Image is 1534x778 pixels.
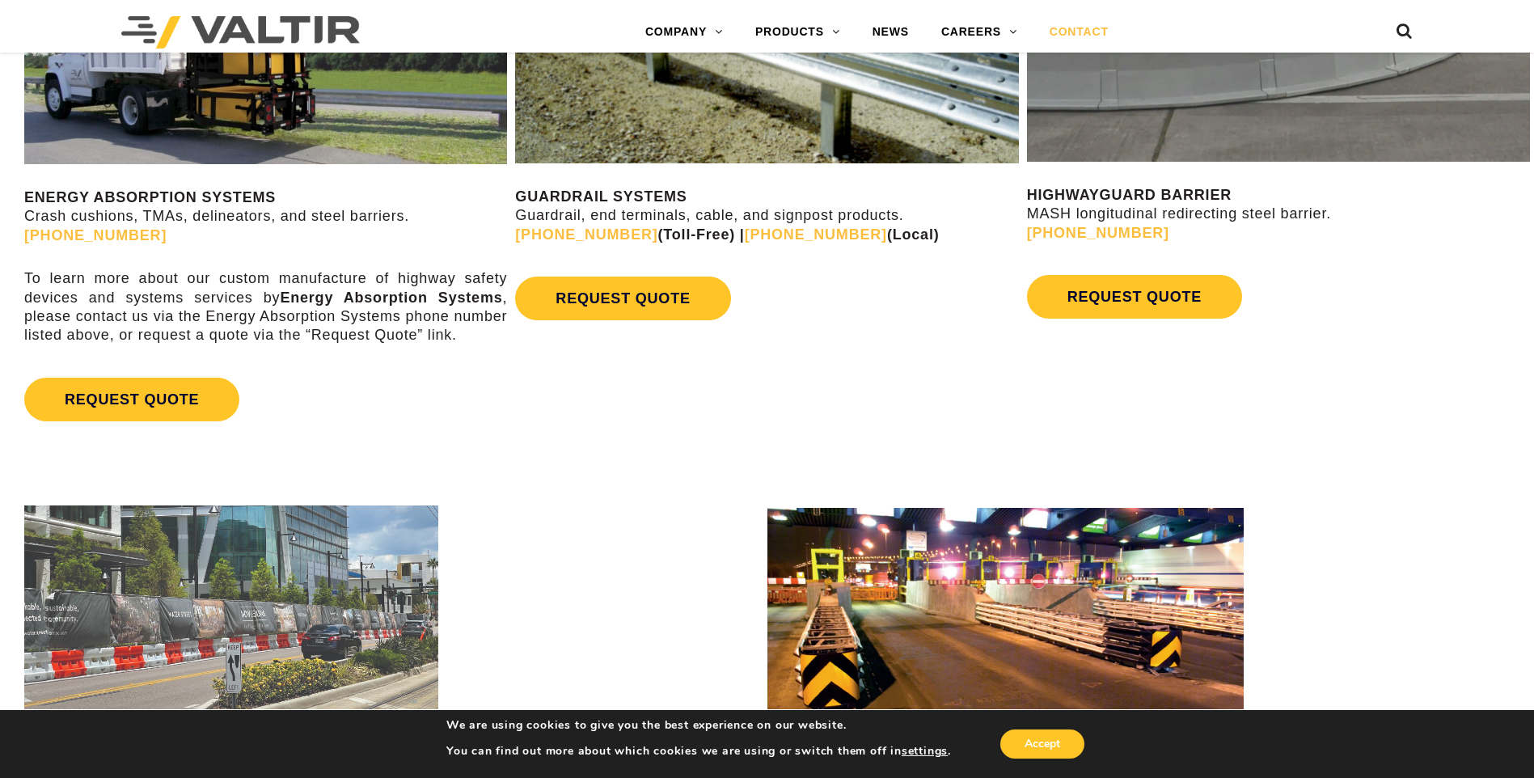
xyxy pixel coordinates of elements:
[902,744,948,759] button: settings
[1027,225,1169,241] a: [PHONE_NUMBER]
[629,16,739,49] a: COMPANY
[1000,729,1084,759] button: Accept
[24,189,276,205] strong: ENERGY ABSORPTION SYSTEMS
[739,16,856,49] a: PRODUCTS
[446,718,951,733] p: We are using cookies to give you the best experience on our website.
[24,378,239,421] a: REQUEST QUOTE
[767,507,1244,735] img: contact us valtir international
[1027,275,1242,319] a: REQUEST QUOTE
[280,290,502,306] strong: Energy Absorption Systems
[925,16,1033,49] a: CAREERS
[515,188,1018,244] p: Guardrail, end terminals, cable, and signpost products.
[24,188,507,245] p: Crash cushions, TMAs, delineators, and steel barriers.
[24,227,167,243] a: [PHONE_NUMBER]
[1033,16,1125,49] a: CONTACT
[1027,187,1232,203] strong: HIGHWAYGUARD BARRIER
[24,505,438,733] img: Rentals contact us image
[515,226,939,243] strong: (Toll-Free) | (Local)
[24,269,507,345] p: To learn more about our custom manufacture of highway safety devices and systems services by , pl...
[745,226,887,243] a: [PHONE_NUMBER]
[515,277,730,320] a: REQUEST QUOTE
[515,188,687,205] strong: GUARDRAIL SYSTEMS
[446,744,951,759] p: You can find out more about which cookies we are using or switch them off in .
[1027,186,1530,243] p: MASH longitudinal redirecting steel barrier.
[515,226,657,243] a: [PHONE_NUMBER]
[121,16,360,49] img: Valtir
[856,16,925,49] a: NEWS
